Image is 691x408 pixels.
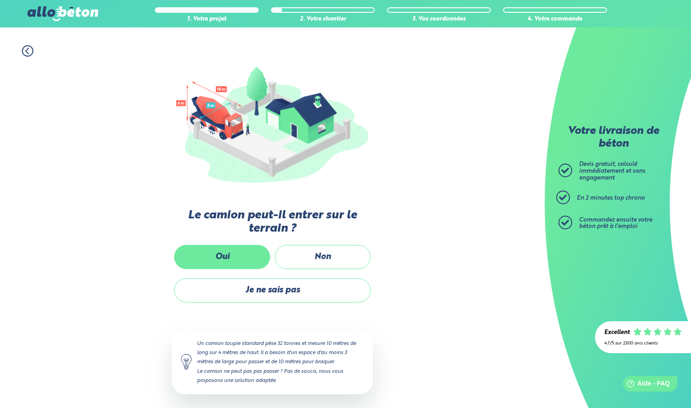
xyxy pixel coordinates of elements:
[172,330,373,394] div: Un camion toupie standard pèse 32 tonnes et mesure 10 mètres de long sur 4 mètres de haut. Il a b...
[174,245,270,269] label: Oui
[503,16,607,23] div: 4. Votre commande
[271,16,375,23] div: 2. Votre chantier
[27,6,98,21] img: allobéton
[387,16,491,23] div: 3. Vos coordonnées
[275,245,371,269] label: Non
[172,209,373,236] label: Le camion peut-il entrer sur le terrain ?
[155,16,259,23] div: 1. Votre projet
[174,278,371,302] label: Je ne sais pas
[610,372,681,398] iframe: Help widget launcher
